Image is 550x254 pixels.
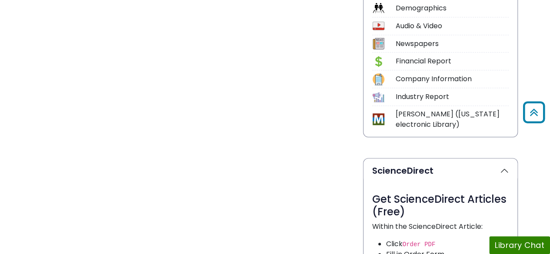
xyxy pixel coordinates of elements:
h3: Get ScienceDirect Articles (Free) [372,193,509,218]
li: Click [386,239,509,249]
img: Icon Financial Report [373,56,384,67]
div: Financial Report [396,56,509,66]
p: Within the ScienceDirect Article: [372,221,509,232]
div: Audio & Video [396,21,509,31]
img: Icon Demographics [373,2,384,14]
div: Industry Report [396,92,509,102]
img: Icon Newspapers [373,38,384,49]
div: Company Information [396,74,509,84]
div: Newspapers [396,39,509,49]
img: Icon Industry Report [373,91,384,103]
img: Icon Company Information [373,73,384,85]
img: Icon Audio & Video [373,20,384,32]
code: Order PDF [403,241,436,248]
div: Demographics [396,3,509,13]
a: Back to Top [520,105,548,119]
img: Icon MeL (Michigan electronic Library) [373,113,384,125]
div: [PERSON_NAME] ([US_STATE] electronic Library) [396,109,509,130]
button: Library Chat [489,236,550,254]
button: ScienceDirect [363,158,517,183]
